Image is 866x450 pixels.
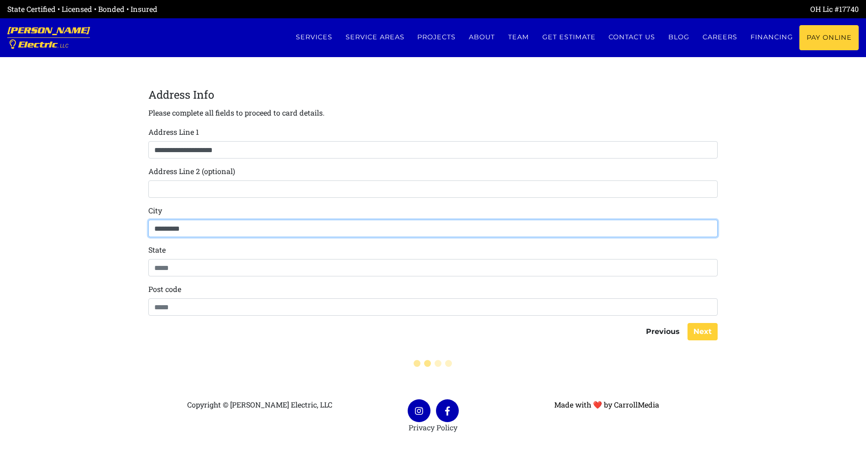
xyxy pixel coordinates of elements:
label: Address Line 2 (optional) [148,166,235,177]
label: State [148,244,166,255]
a: Contact us [602,25,662,49]
a: Careers [696,25,744,49]
a: [PERSON_NAME] Electric, LLC [7,18,90,57]
a: Pay Online [799,25,859,50]
a: Made with ❤ by CarrollMedia [554,400,659,409]
div: State Certified • Licensed • Bonded • Insured [7,4,433,15]
span: Copyright © [PERSON_NAME] Electric, LLC [187,400,332,409]
a: Service Areas [339,25,411,49]
a: Financing [744,25,799,49]
button: Next [688,323,718,340]
a: Team [502,25,536,49]
a: Privacy Policy [409,423,457,432]
label: Address Line 1 [148,127,199,138]
span: , LLC [58,43,68,48]
button: Previous [640,323,686,340]
a: Get estimate [535,25,602,49]
a: Services [289,25,339,49]
div: OH Lic #17740 [433,4,859,15]
label: City [148,205,162,216]
legend: Address Info [148,86,718,103]
a: Projects [411,25,462,49]
label: Post code [148,284,181,295]
a: Blog [662,25,696,49]
p: Please complete all fields to proceed to card details. [148,106,325,119]
a: About [462,25,502,49]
